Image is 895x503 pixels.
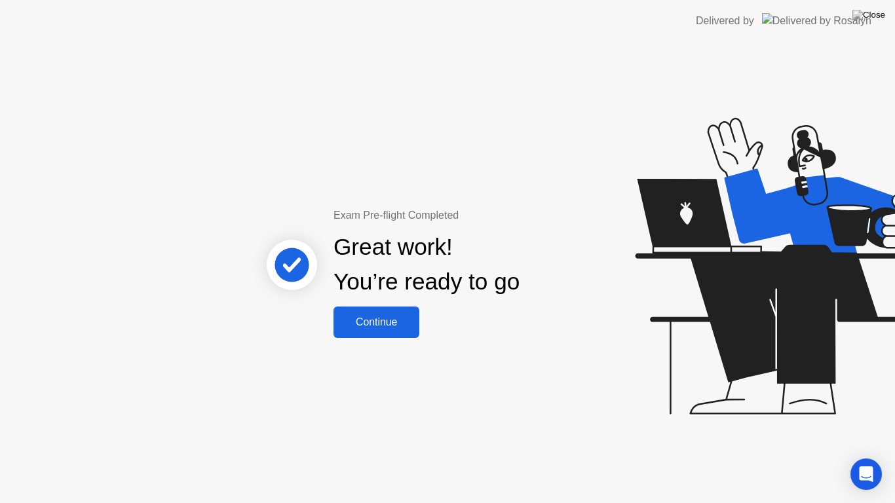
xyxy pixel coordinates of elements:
[850,458,882,490] div: Open Intercom Messenger
[852,10,885,20] img: Close
[333,208,604,223] div: Exam Pre-flight Completed
[333,230,520,299] div: Great work! You’re ready to go
[762,13,871,28] img: Delivered by Rosalyn
[333,307,419,338] button: Continue
[337,316,415,328] div: Continue
[696,13,754,29] div: Delivered by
